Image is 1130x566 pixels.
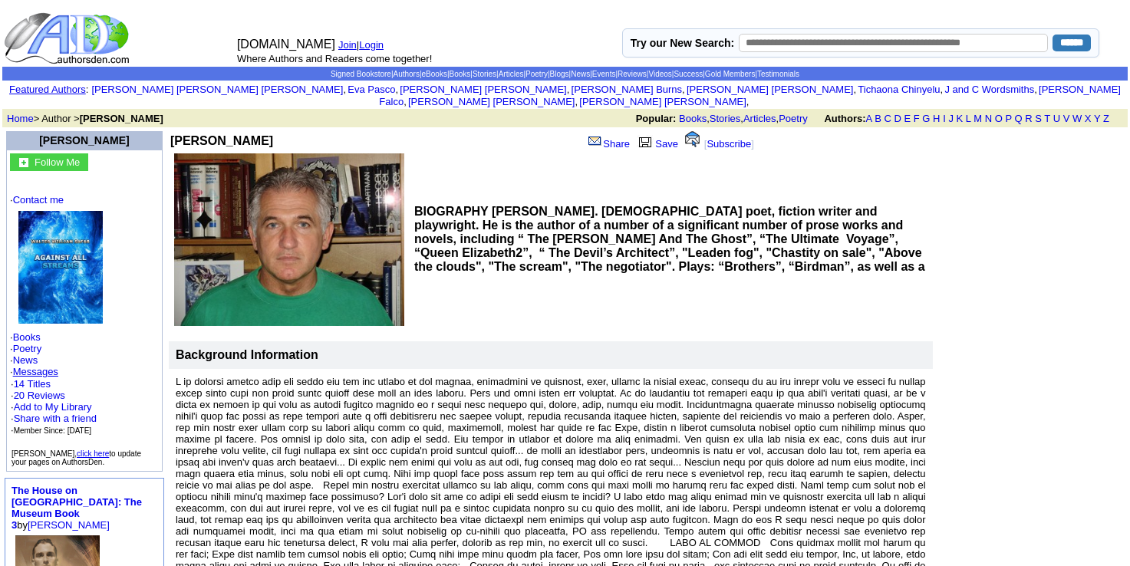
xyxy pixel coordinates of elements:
[10,366,58,377] font: ·
[592,70,616,78] a: Events
[237,38,335,51] font: [DOMAIN_NAME]
[957,113,964,124] a: K
[1094,113,1100,124] a: Y
[875,113,881,124] a: B
[894,113,901,124] a: D
[14,413,97,424] a: Share with a friend
[28,519,110,531] a: [PERSON_NAME]
[12,485,142,531] font: by
[587,138,630,150] a: Share
[4,12,133,65] img: logo_ad.gif
[679,113,707,124] a: Books
[357,39,389,51] font: |
[704,138,707,150] font: [
[631,37,734,49] label: Try our New Search:
[12,485,142,531] a: The House on [GEOGRAPHIC_DATA]: The Museum Book 3
[636,113,677,124] b: Popular:
[685,86,687,94] font: i
[710,113,740,124] a: Stories
[348,84,395,95] a: Eva Pasco
[636,113,1123,124] font: , , ,
[19,158,28,167] img: gc.jpg
[331,70,799,78] span: | | | | | | | | | | | | | |
[14,378,51,390] a: 14 Titles
[914,113,920,124] a: F
[705,70,756,78] a: Gold Members
[569,86,571,94] font: i
[572,84,683,95] a: [PERSON_NAME] Burns
[579,96,746,107] a: [PERSON_NAME] [PERSON_NAME]
[13,343,42,354] a: Poetry
[995,113,1003,124] a: O
[174,153,404,326] img: See larger image
[407,98,408,107] font: i
[170,134,273,147] b: [PERSON_NAME]
[338,39,357,51] a: Join
[9,84,86,95] a: Featured Authors
[346,86,348,94] font: i
[749,98,750,107] font: i
[985,113,992,124] a: N
[1053,113,1060,124] a: U
[1037,86,1039,94] font: i
[674,70,703,78] a: Success
[858,84,940,95] a: Tichaona Chinyelu
[379,84,1121,107] a: [PERSON_NAME] Falco
[948,113,954,124] a: J
[824,113,865,124] b: Authors:
[13,366,58,377] a: Messages
[578,98,579,107] font: i
[637,135,654,147] img: library.gif
[1085,113,1092,124] a: X
[933,113,940,124] a: H
[13,194,64,206] a: Contact me
[707,138,751,150] a: Subscribe
[588,135,601,147] img: share_page.gif
[393,70,419,78] a: Authors
[1072,113,1082,124] a: W
[7,113,163,124] font: > Author >
[1035,113,1042,124] a: S
[39,134,129,146] a: [PERSON_NAME]
[635,138,678,150] a: Save
[1063,113,1070,124] a: V
[80,113,163,124] b: [PERSON_NAME]
[1025,113,1032,124] a: R
[414,205,925,273] b: BIOGRAPHY [PERSON_NAME]. [DEMOGRAPHIC_DATA] poet, fiction writer and playwright. He is the author...
[359,39,384,51] a: Login
[618,70,647,78] a: Reviews
[974,113,982,124] a: M
[743,113,776,124] a: Articles
[13,354,38,366] a: News
[450,70,471,78] a: Books
[35,156,80,168] font: Follow Me
[7,113,34,124] a: Home
[398,86,400,94] font: i
[1044,113,1050,124] a: T
[91,84,343,95] a: [PERSON_NAME] [PERSON_NAME] [PERSON_NAME]
[1005,113,1011,124] a: P
[12,449,141,466] font: [PERSON_NAME], to update your pages on AuthorsDen.
[331,70,391,78] a: Signed Bookstore
[757,70,799,78] a: Testimonials
[499,70,524,78] a: Articles
[1103,113,1109,124] a: Z
[687,84,853,95] a: [PERSON_NAME] [PERSON_NAME]
[648,70,671,78] a: Videos
[943,86,944,94] font: i
[11,401,97,436] font: · · ·
[14,401,92,413] a: Add to My Library
[35,155,80,168] a: Follow Me
[91,84,1121,107] font: , , , , , , , , , ,
[237,53,432,64] font: Where Authors and Readers come together!
[422,70,447,78] a: eBooks
[884,113,891,124] a: C
[176,348,318,361] b: Background Information
[77,449,109,458] a: click here
[866,113,872,124] a: A
[14,426,92,435] font: Member Since: [DATE]
[525,70,548,78] a: Poetry
[13,331,41,343] a: Books
[400,84,566,95] a: [PERSON_NAME] [PERSON_NAME]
